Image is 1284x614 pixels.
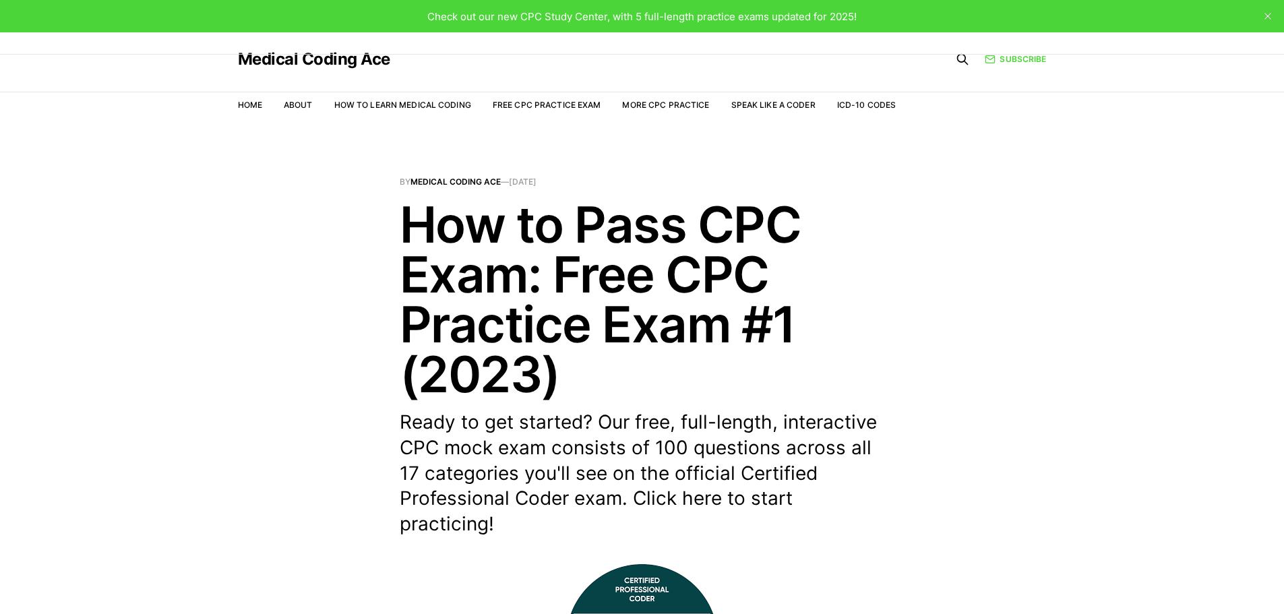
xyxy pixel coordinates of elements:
[400,199,885,399] h1: How to Pass CPC Exam: Free CPC Practice Exam #1 (2023)
[837,100,896,110] a: ICD-10 Codes
[238,100,262,110] a: Home
[410,177,501,187] a: Medical Coding Ace
[493,100,601,110] a: Free CPC Practice Exam
[1257,5,1279,27] button: close
[622,100,709,110] a: More CPC Practice
[334,100,471,110] a: How to Learn Medical Coding
[427,10,857,23] span: Check out our new CPC Study Center, with 5 full-length practice exams updated for 2025!
[731,100,816,110] a: Speak Like a Coder
[1064,548,1284,614] iframe: portal-trigger
[509,177,537,187] time: [DATE]
[284,100,313,110] a: About
[400,178,885,186] span: By —
[238,51,390,67] a: Medical Coding Ace
[400,410,885,537] p: Ready to get started? Our free, full-length, interactive CPC mock exam consists of 100 questions ...
[985,53,1046,65] a: Subscribe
